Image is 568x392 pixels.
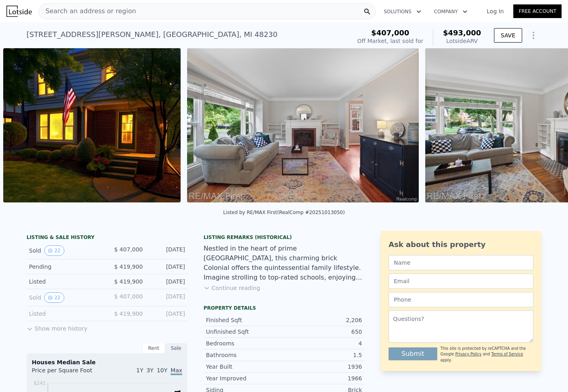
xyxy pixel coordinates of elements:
[27,234,187,242] div: LISTING & SALE HISTORY
[206,363,284,371] div: Year Built
[477,7,513,15] a: Log In
[455,352,482,356] a: Privacy Policy
[284,339,362,347] div: 4
[114,246,143,253] span: $ 407,000
[284,351,362,359] div: 1.5
[149,292,185,303] div: [DATE]
[32,358,182,366] div: Houses Median Sale
[27,321,87,333] button: Show more history
[136,367,143,374] span: 1Y
[443,29,481,37] span: $493,000
[204,244,364,282] div: Nestled in the heart of prime [GEOGRAPHIC_DATA], this charming brick Colonial offers the quintess...
[29,310,101,318] div: Listed
[389,292,533,307] input: Phone
[29,245,101,256] div: Sold
[389,255,533,270] input: Name
[204,284,260,292] button: Continue reading
[44,292,64,303] button: View historical data
[206,316,284,324] div: Finished Sqft
[206,351,284,359] div: Bathrooms
[149,310,185,318] div: [DATE]
[284,328,362,336] div: 650
[284,316,362,324] div: 2,206
[146,367,153,374] span: 3Y
[491,352,523,356] a: Terms of Service
[171,367,182,375] span: Max
[27,29,278,40] div: [STREET_ADDRESS][PERSON_NAME] , [GEOGRAPHIC_DATA] , MI 48230
[389,239,533,250] div: Ask about this property
[513,4,562,18] a: Free Account
[39,6,136,16] span: Search an address or region
[142,343,165,353] div: Rent
[377,4,428,19] button: Solutions
[3,48,181,202] img: Sale: 166955197 Parcel: 47700903
[525,27,541,43] button: Show Options
[204,234,364,241] div: Listing Remarks (Historical)
[165,343,187,353] div: Sale
[6,6,32,17] img: Lotside
[33,380,46,386] tspan: $241
[389,347,437,360] button: Submit
[149,263,185,271] div: [DATE]
[389,274,533,289] input: Email
[371,29,410,37] span: $407,000
[157,367,167,374] span: 10Y
[114,310,143,317] span: $ 419,900
[149,278,185,286] div: [DATE]
[206,374,284,382] div: Year Improved
[29,263,101,271] div: Pending
[206,328,284,336] div: Unfinished Sqft
[223,210,345,215] div: Listed by RE/MAX First (RealComp #20251013050)
[114,263,143,270] span: $ 419,900
[284,363,362,371] div: 1936
[204,305,364,311] div: Property details
[114,293,143,300] span: $ 407,000
[29,278,101,286] div: Listed
[149,245,185,256] div: [DATE]
[32,366,107,379] div: Price per Square Foot
[357,37,423,45] div: Off Market, last sold for
[114,278,143,285] span: $ 419,900
[440,346,533,363] div: This site is protected by reCAPTCHA and the Google and apply.
[428,4,474,19] button: Company
[44,245,64,256] button: View historical data
[187,48,419,202] img: Sale: 166955197 Parcel: 47700903
[494,28,522,43] button: SAVE
[29,292,101,303] div: Sold
[443,37,481,45] div: Lotside ARV
[206,339,284,347] div: Bedrooms
[284,374,362,382] div: 1966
